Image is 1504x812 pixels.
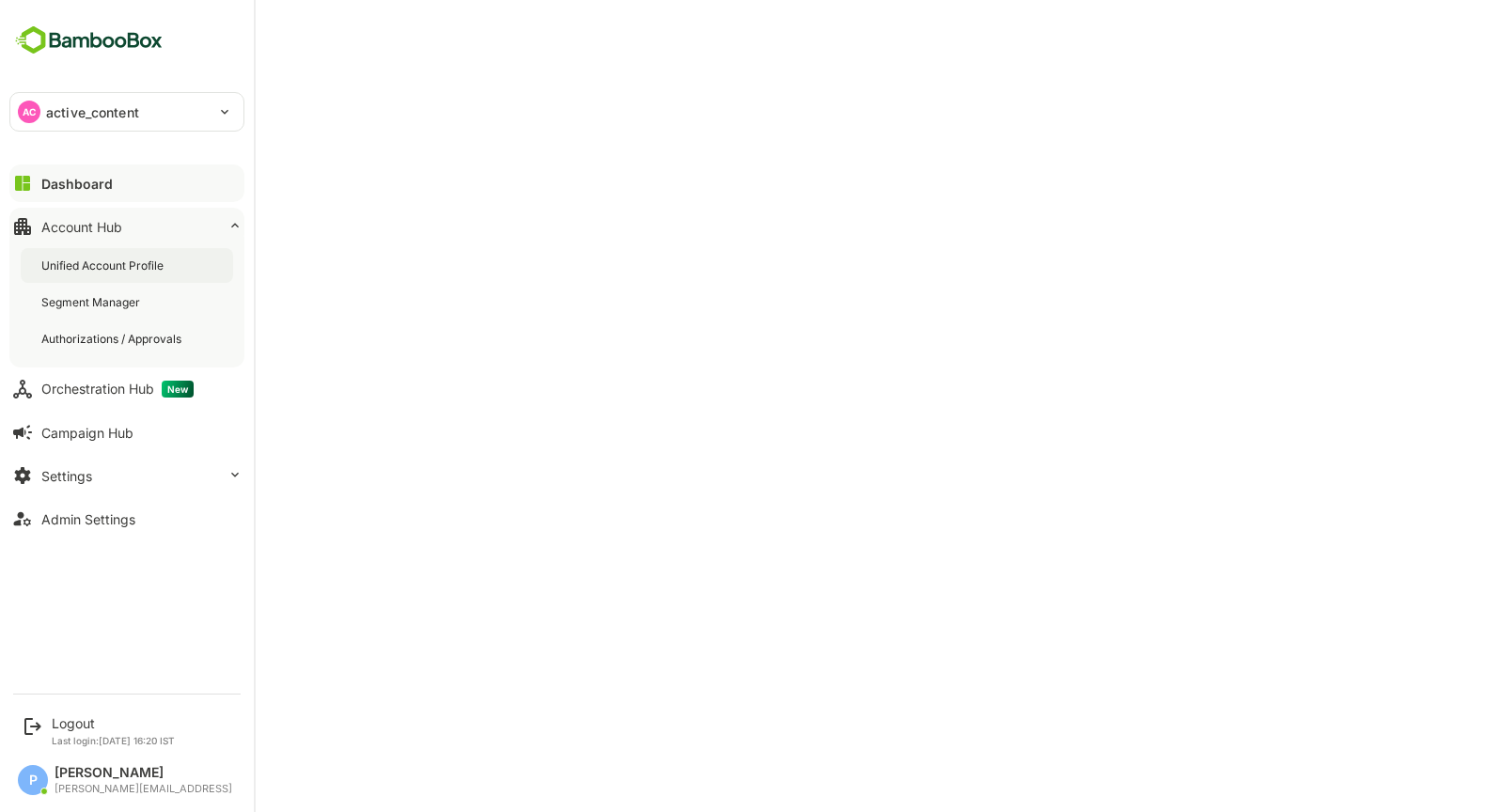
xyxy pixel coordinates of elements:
button: Admin Settings [9,500,244,538]
div: Dashboard [41,176,113,192]
div: Segment Manager [41,294,144,310]
div: P [18,765,48,795]
div: Unified Account Profile [41,258,167,273]
p: active_content [46,102,139,122]
div: Logout [52,715,175,731]
div: [PERSON_NAME][EMAIL_ADDRESS] [55,783,232,795]
img: BambooboxFullLogoMark.5f36c76dfaba33ec1ec1367b70bb1252.svg [9,23,168,58]
div: Settings [41,468,92,484]
span: New [162,381,194,398]
div: [PERSON_NAME] [55,765,232,781]
div: ACactive_content [10,93,243,131]
div: Orchestration Hub [41,381,194,398]
button: Account Hub [9,208,244,245]
button: Dashboard [9,164,244,202]
p: Last login: [DATE] 16:20 IST [52,735,175,746]
button: Orchestration HubNew [9,370,244,408]
div: AC [18,101,40,123]
div: Campaign Hub [41,425,133,441]
div: Authorizations / Approvals [41,331,185,347]
button: Campaign Hub [9,414,244,451]
div: Account Hub [41,219,122,235]
button: Settings [9,457,244,494]
div: Admin Settings [41,511,135,527]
